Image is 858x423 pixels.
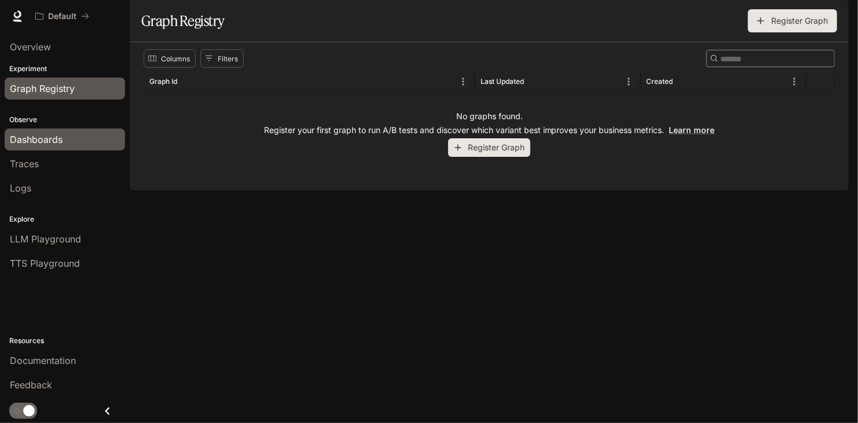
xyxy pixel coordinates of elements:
button: Menu [454,73,472,90]
a: Learn more [669,125,715,135]
div: Last Updated [481,77,524,86]
div: Created [646,77,673,86]
button: Sort [525,73,542,90]
button: Sort [178,73,196,90]
button: Register Graph [748,9,837,32]
button: Register Graph [448,138,530,157]
div: Search [706,50,835,67]
p: Default [48,12,76,21]
p: Register your first graph to run A/B tests and discover which variant best improves your business... [264,124,715,136]
button: Menu [620,73,637,90]
h1: Graph Registry [141,9,225,32]
button: Menu [786,73,803,90]
button: Sort [674,73,691,90]
div: Graph Id [149,77,177,86]
p: No graphs found. [456,111,523,122]
button: All workspaces [30,5,94,28]
button: Show filters [200,49,244,68]
button: Select columns [144,49,196,68]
